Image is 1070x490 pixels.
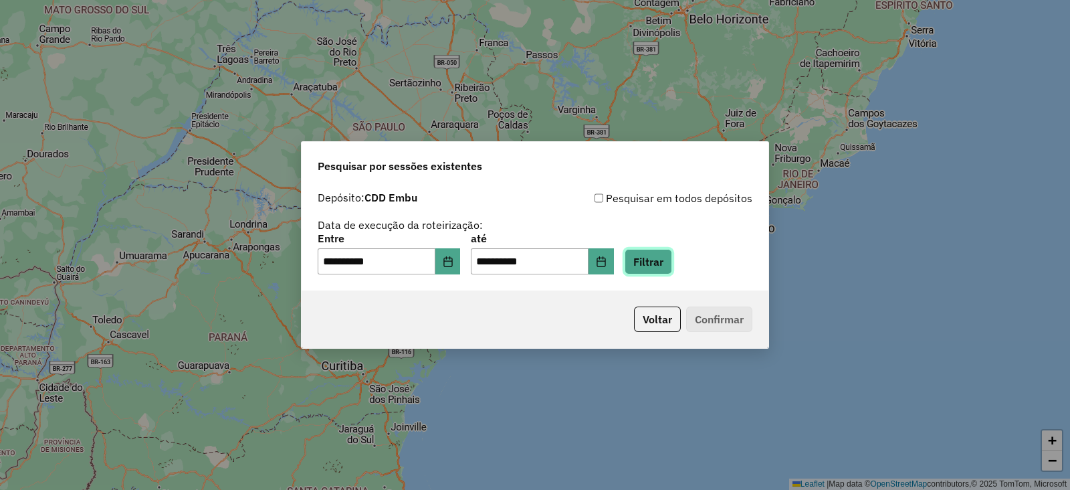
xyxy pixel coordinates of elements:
[364,191,417,204] strong: CDD Embu
[634,307,681,332] button: Voltar
[318,230,460,246] label: Entre
[471,230,613,246] label: até
[318,189,417,206] label: Depósito:
[588,248,614,275] button: Choose Date
[535,190,752,206] div: Pesquisar em todos depósitos
[435,248,461,275] button: Choose Date
[318,158,482,174] span: Pesquisar por sessões existentes
[318,217,483,233] label: Data de execução da roteirização:
[625,249,672,274] button: Filtrar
